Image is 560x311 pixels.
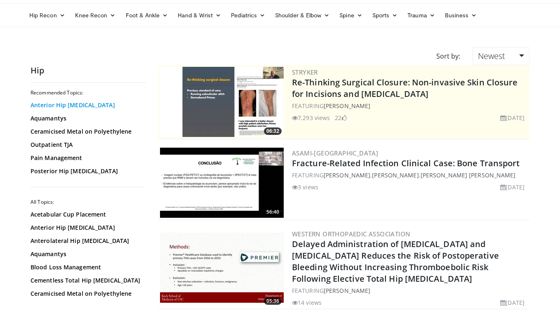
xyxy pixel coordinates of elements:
[292,183,318,191] li: 3 views
[292,286,528,295] div: FEATURING
[324,287,370,295] a: [PERSON_NAME]
[226,7,270,24] a: Pediatrics
[440,7,482,24] a: Business
[430,47,466,65] div: Sort by:
[335,113,346,122] li: 22
[367,7,403,24] a: Sports
[24,7,70,24] a: Hip Recon
[372,171,419,179] a: [PERSON_NAME]
[160,233,284,303] a: 05:36
[70,7,121,24] a: Knee Recon
[160,148,284,218] a: 56:40
[121,7,173,24] a: Foot & Ankle
[324,102,370,110] a: [PERSON_NAME]
[292,113,330,122] li: 7,293 views
[292,101,528,110] div: FEATURING
[473,47,529,65] a: Newest
[160,233,284,303] img: 8b7f9f3d-c0d8-4f20-9fbb-c6dda7c68f65.300x170_q85_crop-smart_upscale.jpg
[292,298,322,307] li: 14 views
[31,290,142,298] a: Ceramicised Metal on Polyethylene
[160,67,284,137] a: 06:32
[160,148,284,218] img: 7827b68c-edda-4073-a757-b2e2fb0a5246.300x170_q85_crop-smart_upscale.jpg
[31,167,142,175] a: Posterior Hip [MEDICAL_DATA]
[264,208,282,216] span: 56:40
[334,7,367,24] a: Spine
[421,171,516,179] a: [PERSON_NAME] [PERSON_NAME]
[31,101,142,109] a: Anterior Hip [MEDICAL_DATA]
[31,276,142,285] a: Cementless Total Hip [MEDICAL_DATA]
[324,171,370,179] a: [PERSON_NAME]
[31,224,142,232] a: Anterior Hip [MEDICAL_DATA]
[264,127,282,135] span: 06:32
[478,50,505,61] span: Newest
[31,90,144,96] h2: Recommended Topics:
[500,113,525,122] li: [DATE]
[292,149,378,157] a: ASAMI-[GEOGRAPHIC_DATA]
[31,250,142,258] a: Aquamantys
[31,65,146,76] h2: Hip
[500,183,525,191] li: [DATE]
[264,297,282,305] span: 05:36
[160,67,284,137] img: f1f532c3-0ef6-42d5-913a-00ff2bbdb663.300x170_q85_crop-smart_upscale.jpg
[31,154,142,162] a: Pain Management
[31,210,142,219] a: Acetabular Cup Placement
[292,171,528,179] div: FEATURING , ,
[292,68,318,76] a: Stryker
[402,7,440,24] a: Trauma
[500,298,525,307] li: [DATE]
[292,158,520,169] a: Fracture-Related Infection Clinical Case: Bone Transport
[292,77,518,99] a: Re-Thinking Surgical Closure: Non-invasive Skin Closure for Incisions and [MEDICAL_DATA]
[31,114,142,123] a: Aquamantys
[31,263,142,271] a: Blood Loss Management
[31,141,142,149] a: Outpatient TJA
[31,127,142,136] a: Ceramicised Metal on Polyethylene
[31,199,144,205] h2: All Topics:
[270,7,334,24] a: Shoulder & Elbow
[292,238,499,284] a: Delayed Administration of [MEDICAL_DATA] and [MEDICAL_DATA] Reduces the Risk of Postoperative Ble...
[173,7,226,24] a: Hand & Wrist
[292,230,410,238] a: Western Orthopaedic Association
[31,237,142,245] a: Anterolateral Hip [MEDICAL_DATA]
